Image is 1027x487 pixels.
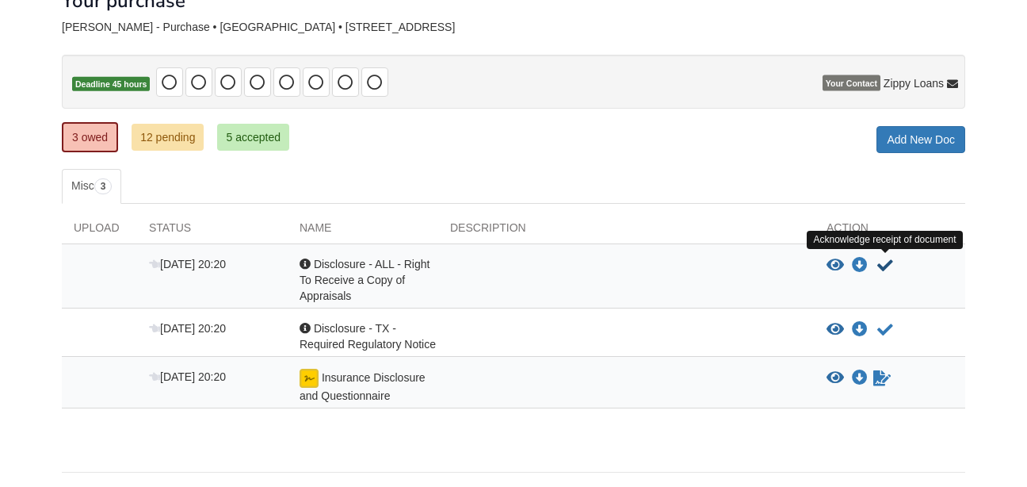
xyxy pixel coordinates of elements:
div: Name [288,220,438,243]
a: Download Disclosure - TX - Required Regulatory Notice [852,324,868,336]
button: Acknowledge receipt of document [876,256,895,275]
span: [DATE] 20:20 [149,322,226,335]
span: Your Contact [823,75,880,91]
span: Disclosure - TX - Required Regulatory Notice [300,322,436,351]
a: 5 accepted [217,124,289,151]
span: Zippy Loans [884,75,944,91]
button: Acknowledge receipt of document [876,320,895,339]
span: 3 [94,178,113,194]
div: Status [137,220,288,243]
a: 3 owed [62,122,118,152]
button: View Disclosure - ALL - Right To Receive a Copy of Appraisals [827,258,844,274]
a: Waiting for your co-borrower to e-sign [872,369,892,388]
span: [DATE] 20:20 [149,258,226,270]
div: Action [815,220,965,243]
span: Deadline 45 hours [72,77,150,92]
img: esign icon [300,369,319,388]
span: Insurance Disclosure and Questionnaire [300,371,426,402]
div: Description [438,220,815,243]
span: Disclosure - ALL - Right To Receive a Copy of Appraisals [300,258,430,302]
span: [DATE] 20:20 [149,370,226,383]
div: [PERSON_NAME] - Purchase • [GEOGRAPHIC_DATA] • [STREET_ADDRESS] [62,21,965,34]
a: Add New Doc [876,126,965,153]
a: 12 pending [132,124,204,151]
a: Misc [62,169,121,204]
button: View Insurance Disclosure and Questionnaire [827,370,844,386]
div: Upload [62,220,137,243]
div: Acknowledge receipt of document [807,231,962,249]
button: View Disclosure - TX - Required Regulatory Notice [827,322,844,338]
a: Download Insurance Disclosure and Questionnaire [852,372,868,385]
a: Download Disclosure - ALL - Right To Receive a Copy of Appraisals [852,259,868,272]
